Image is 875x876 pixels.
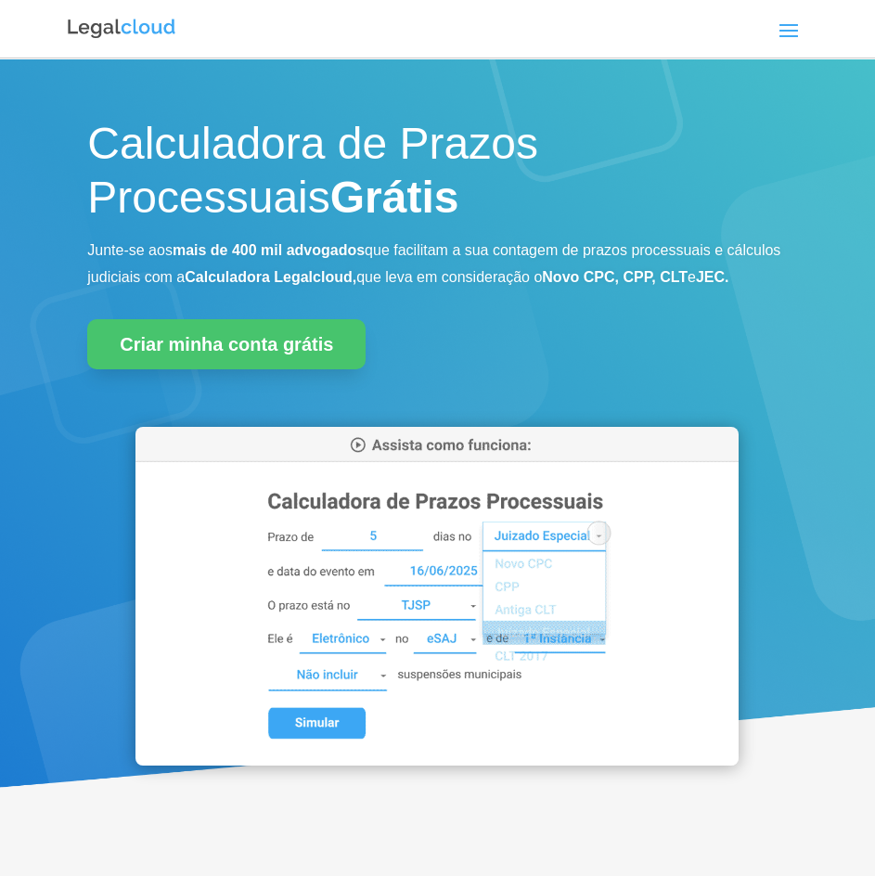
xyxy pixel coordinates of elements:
[185,269,356,285] b: Calculadora Legalcloud,
[87,117,787,233] h1: Calculadora de Prazos Processuais
[135,427,739,766] img: Calculadora de Prazos Processuais da Legalcloud
[87,319,366,369] a: Criar minha conta grátis
[330,173,459,222] strong: Grátis
[696,269,729,285] b: JEC.
[542,269,688,285] b: Novo CPC, CPP, CLT
[173,242,365,258] b: mais de 400 mil advogados
[87,238,787,291] p: Junte-se aos que facilitam a sua contagem de prazos processuais e cálculos judiciais com a que le...
[135,753,739,768] a: Calculadora de Prazos Processuais da Legalcloud
[66,17,177,41] img: Logo da Legalcloud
